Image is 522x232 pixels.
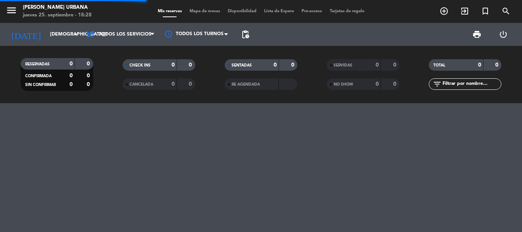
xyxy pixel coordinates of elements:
[130,83,153,86] span: CANCELADA
[481,6,490,16] i: turned_in_not
[87,61,91,67] strong: 0
[460,6,469,16] i: exit_to_app
[71,30,80,39] i: arrow_drop_down
[99,32,151,37] span: Todos los servicios
[241,30,250,39] span: pending_actions
[298,9,326,13] span: Pre-acceso
[376,62,379,68] strong: 0
[433,63,445,67] span: TOTAL
[501,6,511,16] i: search
[6,5,17,19] button: menu
[393,62,398,68] strong: 0
[87,73,91,78] strong: 0
[172,62,175,68] strong: 0
[224,9,260,13] span: Disponibilidad
[291,62,296,68] strong: 0
[23,4,92,11] div: [PERSON_NAME] Urbana
[490,23,516,46] div: LOG OUT
[25,83,56,87] span: SIN CONFIRMAR
[70,61,73,67] strong: 0
[87,82,91,87] strong: 0
[326,9,368,13] span: Tarjetas de regalo
[499,30,508,39] i: power_settings_new
[154,9,186,13] span: Mis reservas
[189,62,193,68] strong: 0
[232,63,252,67] span: SENTADAS
[495,62,500,68] strong: 0
[334,63,352,67] span: SERVIDAS
[439,6,449,16] i: add_circle_outline
[478,62,481,68] strong: 0
[6,5,17,16] i: menu
[232,83,260,86] span: RE AGENDADA
[334,83,353,86] span: NO SHOW
[274,62,277,68] strong: 0
[376,81,379,87] strong: 0
[393,81,398,87] strong: 0
[260,9,298,13] span: Lista de Espera
[70,82,73,87] strong: 0
[442,80,501,88] input: Filtrar por nombre...
[172,81,175,87] strong: 0
[6,26,46,43] i: [DATE]
[25,74,52,78] span: CONFIRMADA
[433,79,442,89] i: filter_list
[25,62,50,66] span: RESERVADAS
[70,73,73,78] strong: 0
[186,9,224,13] span: Mapa de mesas
[472,30,481,39] span: print
[189,81,193,87] strong: 0
[23,11,92,19] div: jueves 25. septiembre - 18:28
[130,63,151,67] span: CHECK INS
